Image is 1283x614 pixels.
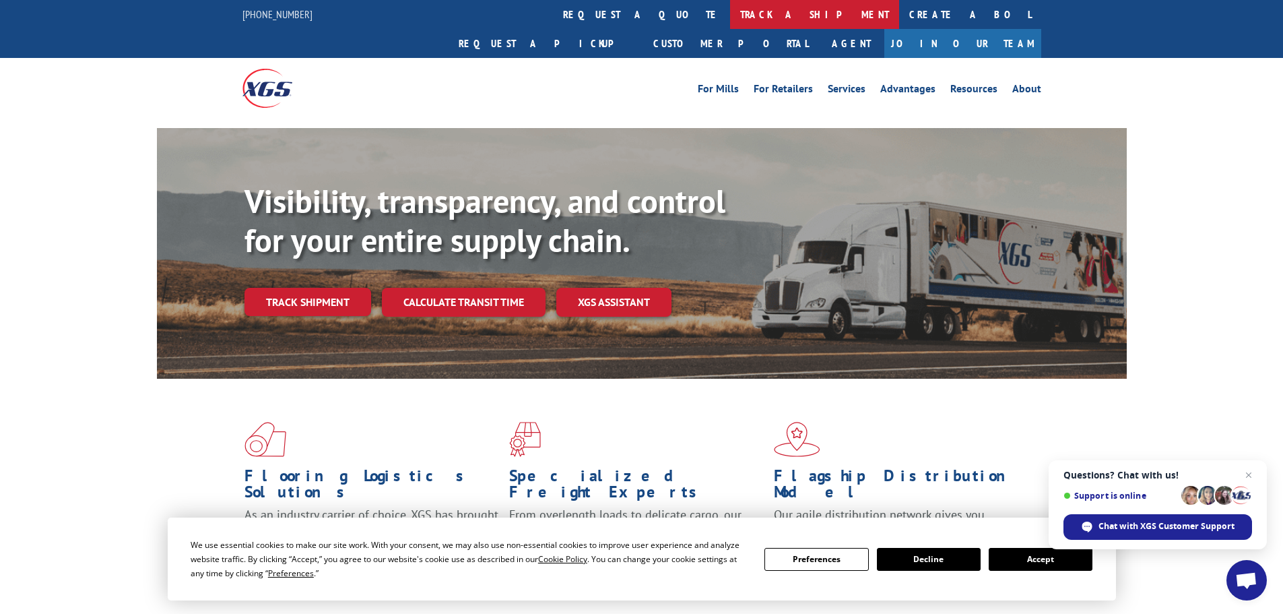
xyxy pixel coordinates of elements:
img: xgs-icon-focused-on-flooring-red [509,422,541,457]
img: xgs-icon-total-supply-chain-intelligence-red [244,422,286,457]
span: Questions? Chat with us! [1063,470,1252,481]
p: From overlength loads to delicate cargo, our experienced staff knows the best way to move your fr... [509,507,764,567]
a: Services [828,84,865,98]
a: For Retailers [754,84,813,98]
h1: Flooring Logistics Solutions [244,468,499,507]
a: Resources [950,84,997,98]
div: Chat with XGS Customer Support [1063,514,1252,540]
div: We use essential cookies to make our site work. With your consent, we may also use non-essential ... [191,538,748,580]
span: Cookie Policy [538,553,587,565]
span: Support is online [1063,491,1177,501]
a: Request a pickup [449,29,643,58]
a: Calculate transit time [382,288,546,317]
a: Agent [818,29,884,58]
img: xgs-icon-flagship-distribution-model-red [774,422,820,457]
a: Track shipment [244,288,371,316]
button: Preferences [764,548,868,571]
a: Join Our Team [884,29,1041,58]
a: [PHONE_NUMBER] [242,7,312,21]
span: Our agile distribution network gives you nationwide inventory management on demand. [774,507,1022,539]
h1: Specialized Freight Experts [509,468,764,507]
span: As an industry carrier of choice, XGS has brought innovation and dedication to flooring logistics... [244,507,498,555]
div: Open chat [1226,560,1267,601]
a: About [1012,84,1041,98]
a: Customer Portal [643,29,818,58]
button: Accept [989,548,1092,571]
span: Chat with XGS Customer Support [1098,520,1235,532]
a: For Mills [698,84,739,98]
a: XGS ASSISTANT [556,288,671,317]
span: Preferences [268,567,314,579]
b: Visibility, transparency, and control for your entire supply chain. [244,180,725,261]
div: Cookie Consent Prompt [168,518,1116,601]
a: Advantages [880,84,935,98]
button: Decline [877,548,981,571]
h1: Flagship Distribution Model [774,468,1028,507]
span: Close chat [1241,467,1257,483]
